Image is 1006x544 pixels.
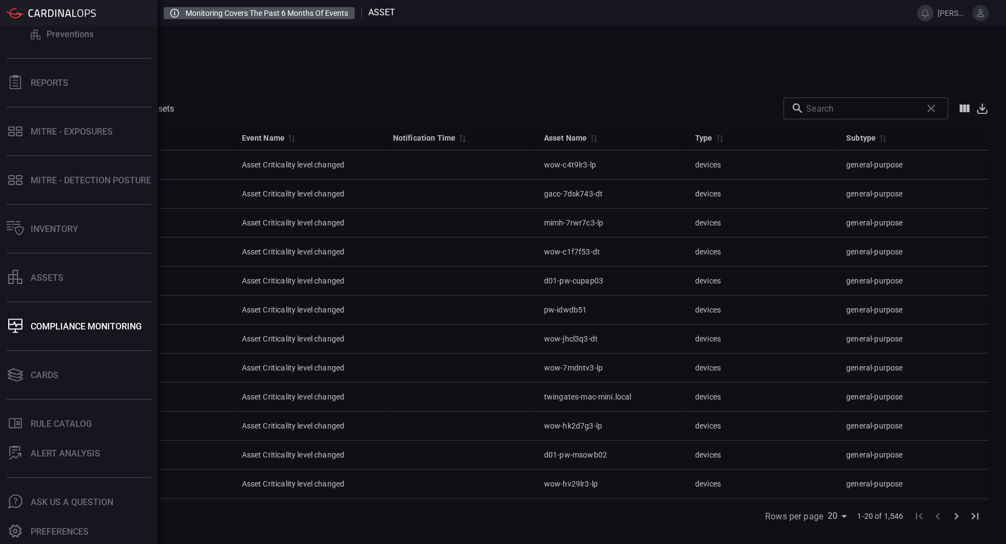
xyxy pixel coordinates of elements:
span: Go to previous page [928,510,947,520]
div: general-purpose [846,478,980,489]
div: general-purpose [846,159,980,170]
div: Rule Catalog [31,419,92,429]
div: Asset Criticality level changed [241,188,375,199]
div: Type [695,131,713,144]
div: wow-hk2d7g3-lp [544,420,678,431]
div: Subtype [846,131,876,144]
div: Rows per page [828,507,851,525]
div: Asset Criticality level changed [241,275,375,286]
div: general-purpose [846,449,980,460]
div: Preferences [31,526,89,537]
div: wow-7mdntv3-lp [544,362,678,373]
div: mimh-7rwr7c3-lp [544,217,678,228]
div: general-purpose [846,304,980,315]
div: Compliance Monitoring [31,321,142,332]
div: Preventions [47,29,94,39]
div: devices [695,362,829,373]
div: Asset Criticality level changed [241,478,375,489]
div: MITRE - Detection Posture [31,175,151,186]
div: devices [695,420,829,431]
div: d01-pw-msowb02 [544,449,678,460]
div: wow-c4t9lr3-lp [544,159,678,170]
div: devices [695,304,829,315]
div: d01-pw-cupap03 [544,275,678,286]
div: gacc-7dsk743-dt [544,188,678,199]
div: devices [695,391,829,402]
div: ALERT ANALYSIS [31,448,100,459]
div: Asset Name [544,131,587,144]
div: Inventory [31,224,78,234]
div: general-purpose [846,420,980,431]
div: devices [695,188,829,199]
button: Show/Hide columns [953,97,975,119]
div: devices [695,449,829,460]
button: Go to next page [947,507,965,525]
span: [PERSON_NAME].[PERSON_NAME] [938,9,968,18]
span: Sort by Type ascending [713,133,726,143]
div: Asset Criticality level changed [241,362,375,373]
div: Asset Criticality level changed [241,333,375,344]
span: Sort by Notification Time descending [455,133,469,143]
div: devices [695,159,829,170]
div: devices [695,217,829,228]
div: devices [695,478,829,489]
span: Go to first page [910,510,928,520]
div: general-purpose [846,246,980,257]
div: Asset Criticality level changed [241,449,375,460]
span: Sort by Event Name ascending [285,133,298,143]
div: assets [31,273,63,283]
button: Export [975,102,988,115]
button: Go to last page [965,507,984,525]
div: wow-jhcl3q3-dt [544,333,678,344]
div: MITRE - Exposures [31,126,113,137]
div: devices [695,333,829,344]
span: Asset [368,7,395,18]
div: general-purpose [846,188,980,199]
div: Asset Criticality level changed [241,391,375,402]
input: Search [806,97,917,119]
span: Go to next page [947,510,965,520]
span: Monitoring covers the past 6 months of events [186,9,348,18]
div: Cards [31,370,59,380]
div: Asset Criticality level changed [241,246,375,257]
span: 1-20 of 1,546 [857,511,903,522]
div: general-purpose [846,362,980,373]
div: general-purpose [846,275,980,286]
div: Reports [31,78,68,88]
div: Asset Criticality level changed [241,159,375,170]
div: twingates-mac-mini.local [544,391,678,402]
div: Asset Criticality level changed [241,304,375,315]
div: general-purpose [846,333,980,344]
div: Notification Time [393,131,456,144]
div: devices [695,246,829,257]
label: Rows per page [765,510,823,523]
div: wow-hv29lr3-lp [544,478,678,489]
div: Asset Criticality level changed [241,420,375,431]
span: Clear search [922,99,940,118]
span: Sort by Asset Name ascending [587,133,600,143]
div: Ask Us A Question [31,497,113,507]
span: Sort by Subtype descending [876,133,889,143]
div: Asset Criticality level changed [241,217,375,228]
div: general-purpose [846,391,980,402]
div: wow-c1f7f53-dt [544,246,678,257]
div: general-purpose [846,217,980,228]
div: devices [695,275,829,286]
div: Event Name [241,131,285,144]
span: Go to last page [965,510,984,520]
div: pw-idwdb51 [544,304,678,315]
